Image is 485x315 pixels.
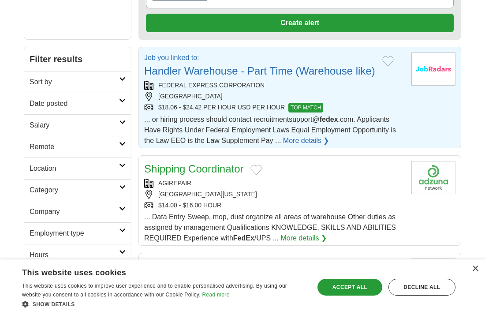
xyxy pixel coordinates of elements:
div: FEDERAL EXPRESS CORPORATION [144,81,404,90]
h2: Hours [30,250,119,260]
div: $14.00 - $16.00 HOUR [144,201,404,210]
div: Decline all [388,279,455,296]
img: Company logo [411,52,455,86]
h2: Remote [30,142,119,152]
a: Sort by [24,71,131,93]
a: Date posted [24,93,131,114]
p: Job you linked to: [144,52,375,63]
div: $18.06 - $24.42 PER HOUR USD PER HOUR [144,103,404,112]
a: Shipping Coordinator [144,163,243,175]
div: Close [472,266,478,272]
h2: Company [30,206,119,217]
span: This website uses cookies to improve user experience and to enable personalised advertising. By u... [22,283,287,298]
img: Company logo [411,259,455,292]
a: More details ❯ [283,135,329,146]
button: Add to favorite jobs [382,56,394,67]
span: TOP MATCH [288,103,323,112]
div: [GEOGRAPHIC_DATA] [144,92,404,101]
a: Company [24,201,131,222]
a: Category [24,179,131,201]
div: [GEOGRAPHIC_DATA][US_STATE] [144,190,404,199]
a: Remote [24,136,131,157]
img: Company logo [411,161,455,194]
button: Create alert [146,14,454,32]
a: Salary [24,114,131,136]
h2: Salary [30,120,119,131]
span: Show details [33,301,75,307]
h2: Category [30,185,119,195]
div: Show details [22,300,306,308]
button: Add to favorite jobs [250,165,262,175]
div: AGIREPAIR [144,179,404,188]
span: ... or hiring process should contact recruitmentsupport@ .com. Applicants Have Rights Under Feder... [144,116,396,144]
a: Location [24,157,131,179]
a: Handler Warehouse - Part Time (Warehouse like) [144,65,375,77]
h2: Sort by [30,77,119,87]
a: Employment type [24,222,131,244]
div: This website uses cookies [22,265,284,278]
strong: FedEx [233,234,254,242]
div: Accept all [317,279,382,296]
a: Read more, opens a new window [202,292,230,298]
h2: Employment type [30,228,119,239]
a: Hours [24,244,131,266]
span: ... Data Entry Sweep, mop, dust organize all areas of warehouse Other duties as assigned by manag... [144,213,396,242]
h2: Date posted [30,98,119,109]
a: More details ❯ [280,233,327,244]
strong: fedex [320,116,338,123]
h2: Location [30,163,119,174]
h2: Filter results [24,47,131,71]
